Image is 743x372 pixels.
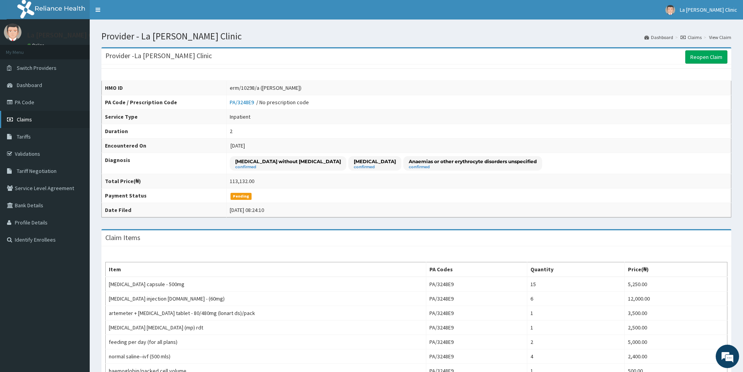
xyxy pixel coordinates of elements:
[14,39,32,59] img: d_794563401_company_1708531726252_794563401
[230,177,254,185] div: 113,132.00
[625,320,727,335] td: 2,500.00
[230,127,232,135] div: 2
[354,158,396,165] p: [MEDICAL_DATA]
[17,64,57,71] span: Switch Providers
[527,306,625,320] td: 1
[27,32,105,39] p: La [PERSON_NAME] Clinic
[625,306,727,320] td: 3,500.00
[17,82,42,89] span: Dashboard
[17,167,57,174] span: Tariff Negotiation
[644,34,673,41] a: Dashboard
[101,31,731,41] h1: Provider - La [PERSON_NAME] Clinic
[527,277,625,292] td: 15
[681,34,702,41] a: Claims
[102,95,227,110] th: PA Code / Prescription Code
[426,335,527,349] td: PA/3248E9
[102,110,227,124] th: Service Type
[128,4,147,23] div: Minimize live chat window
[426,349,527,364] td: PA/3248E9
[4,23,21,41] img: User Image
[106,292,426,306] td: [MEDICAL_DATA] injection [DOMAIN_NAME] - (60mg)
[685,50,727,64] a: Reopen Claim
[106,262,426,277] th: Item
[102,81,227,95] th: HMO ID
[17,133,31,140] span: Tariffs
[102,124,227,139] th: Duration
[106,320,426,335] td: [MEDICAL_DATA] [MEDICAL_DATA] (mp) rdt
[106,349,426,364] td: normal saline--ivf (500 mls)
[41,44,131,54] div: Chat with us now
[45,98,108,177] span: We're online!
[354,165,396,169] small: confirmed
[102,153,227,174] th: Diagnosis
[230,84,301,92] div: erm/10298/a ([PERSON_NAME])
[625,349,727,364] td: 2,400.00
[230,113,250,121] div: Inpatient
[235,158,341,165] p: [MEDICAL_DATA] without [MEDICAL_DATA]
[426,320,527,335] td: PA/3248E9
[680,6,737,13] span: La [PERSON_NAME] Clinic
[17,116,32,123] span: Claims
[230,98,309,106] div: / No prescription code
[102,139,227,153] th: Encountered On
[665,5,675,15] img: User Image
[102,189,227,203] th: Payment Status
[4,213,149,240] textarea: Type your message and hit 'Enter'
[102,203,227,217] th: Date Filed
[625,335,727,349] td: 5,000.00
[27,43,46,48] a: Online
[426,292,527,306] td: PA/3248E9
[426,277,527,292] td: PA/3248E9
[231,193,252,200] span: Pending
[106,277,426,292] td: [MEDICAL_DATA] capsule - 500mg
[235,165,341,169] small: confirmed
[625,277,727,292] td: 5,250.00
[709,34,731,41] a: View Claim
[230,99,256,106] a: PA/3248E9
[527,262,625,277] th: Quantity
[527,320,625,335] td: 1
[409,158,537,165] p: Anaemias or other erythrocyte disorders unspecified
[102,174,227,189] th: Total Price(₦)
[106,335,426,349] td: feeding per day (for all plans)
[426,262,527,277] th: PA Codes
[426,306,527,320] td: PA/3248E9
[527,349,625,364] td: 4
[527,292,625,306] td: 6
[527,335,625,349] td: 2
[105,52,212,59] h3: Provider - La [PERSON_NAME] Clinic
[106,306,426,320] td: artemeter + [MEDICAL_DATA] tablet - 80/480mg (lonart ds)/pack
[231,142,245,149] span: [DATE]
[409,165,537,169] small: confirmed
[230,206,264,214] div: [DATE] 08:24:10
[625,292,727,306] td: 12,000.00
[105,234,140,241] h3: Claim Items
[625,262,727,277] th: Price(₦)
